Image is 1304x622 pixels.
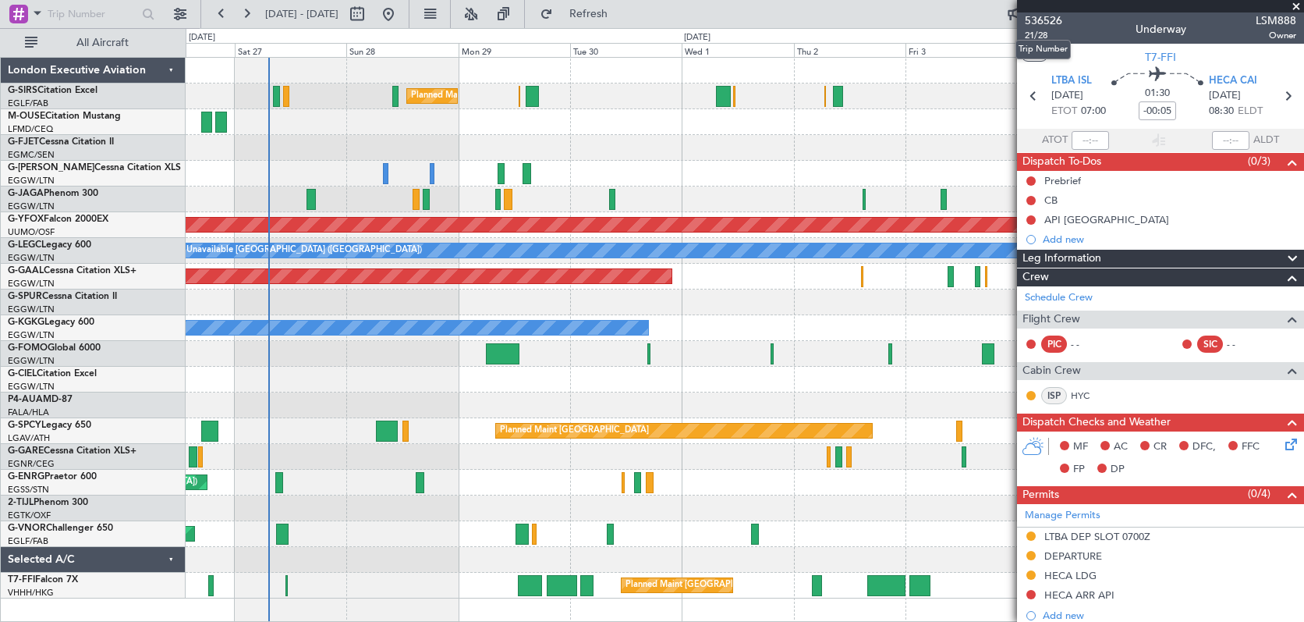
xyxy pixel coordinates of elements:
[8,318,94,327] a: G-KGKGLegacy 600
[8,278,55,290] a: EGGW/LTN
[1044,213,1169,226] div: API [GEOGRAPHIC_DATA]
[8,395,73,404] a: P4-AUAMD-87
[1073,439,1088,455] span: MF
[1242,439,1260,455] span: FFC
[1043,609,1296,622] div: Add new
[1256,29,1296,42] span: Owner
[8,395,43,404] span: P4-AUA
[1041,336,1067,353] div: PIC
[1248,485,1270,502] span: (0/4)
[1042,133,1068,148] span: ATOT
[625,574,871,597] div: Planned Maint [GEOGRAPHIC_DATA] ([GEOGRAPHIC_DATA])
[346,43,458,57] div: Sun 28
[8,112,121,121] a: M-OUSECitation Mustang
[8,355,55,367] a: EGGW/LTN
[1051,73,1092,89] span: LTBA ISL
[8,149,55,161] a: EGMC/SEN
[1044,530,1150,543] div: LTBA DEP SLOT 0700Z
[1192,439,1216,455] span: DFC,
[8,498,34,507] span: 2-TIJL
[1248,153,1270,169] span: (0/3)
[533,2,626,27] button: Refresh
[570,43,682,57] div: Tue 30
[1022,250,1101,268] span: Leg Information
[682,43,793,57] div: Wed 1
[8,240,91,250] a: G-LEGCLegacy 600
[1073,462,1085,478] span: FP
[8,421,41,430] span: G-SPCY
[1022,311,1080,329] span: Flight Crew
[794,43,905,57] div: Thu 2
[8,266,44,275] span: G-GAAL
[8,575,35,585] span: T7-FFI
[1044,174,1081,187] div: Prebrief
[8,498,88,507] a: 2-TIJLPhenom 300
[8,123,53,135] a: LFMD/CEQ
[8,112,45,121] span: M-OUSE
[8,252,55,264] a: EGGW/LTN
[1044,569,1097,582] div: HECA LDG
[556,9,622,20] span: Refresh
[8,226,55,238] a: UUMO/OSF
[8,329,55,341] a: EGGW/LTN
[8,240,41,250] span: G-LEGC
[8,446,136,456] a: G-GARECessna Citation XLS+
[8,575,78,585] a: T7-FFIFalcon 7X
[1136,21,1186,37] div: Underway
[1044,549,1102,563] div: DEPARTURE
[8,458,55,470] a: EGNR/CEG
[265,7,338,21] span: [DATE] - [DATE]
[1051,104,1077,119] span: ETOT
[1153,439,1167,455] span: CR
[235,43,346,57] div: Sat 27
[8,163,94,172] span: G-[PERSON_NAME]
[8,421,91,430] a: G-SPCYLegacy 650
[8,137,39,147] span: G-FJET
[1022,268,1049,286] span: Crew
[8,175,55,187] a: EGGW/LTN
[1071,337,1106,351] div: - -
[8,137,114,147] a: G-FJETCessna Citation II
[8,292,117,301] a: G-SPURCessna Citation II
[8,343,48,353] span: G-FOMO
[1044,194,1058,207] div: CB
[1145,86,1170,101] span: 01:30
[8,472,97,482] a: G-ENRGPraetor 600
[8,304,55,315] a: EGGW/LTN
[8,407,49,418] a: FALA/HLA
[8,535,48,547] a: EGLF/FAB
[189,31,215,44] div: [DATE]
[8,381,55,393] a: EGGW/LTN
[8,432,50,444] a: LGAV/ATH
[1043,233,1296,246] div: Add new
[8,98,48,109] a: EGLF/FAB
[1025,12,1062,29] span: 536526
[1256,12,1296,29] span: LSM888
[8,163,181,172] a: G-[PERSON_NAME]Cessna Citation XLS
[48,2,137,26] input: Trip Number
[1022,362,1081,380] span: Cabin Crew
[1081,104,1106,119] span: 07:00
[8,86,97,95] a: G-SIRSCitation Excel
[8,266,136,275] a: G-GAALCessna Citation XLS+
[8,369,97,379] a: G-CIELCitation Excel
[8,86,37,95] span: G-SIRS
[1071,389,1106,403] a: HYC
[1072,131,1109,150] input: --:--
[8,201,55,212] a: EGGW/LTN
[1015,40,1071,59] div: Trip Number
[8,292,42,301] span: G-SPUR
[1111,462,1125,478] span: DP
[1025,508,1100,524] a: Manage Permits
[1197,336,1223,353] div: SIC
[1209,73,1257,89] span: HECA CAI
[8,484,49,496] a: EGSS/STN
[8,472,44,482] span: G-ENRG
[1114,439,1128,455] span: AC
[8,189,44,198] span: G-JAGA
[8,446,44,456] span: G-GARE
[8,510,51,521] a: EGTK/OXF
[500,419,649,443] div: Planned Maint [GEOGRAPHIC_DATA]
[905,43,1017,57] div: Fri 3
[8,215,44,224] span: G-YFOX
